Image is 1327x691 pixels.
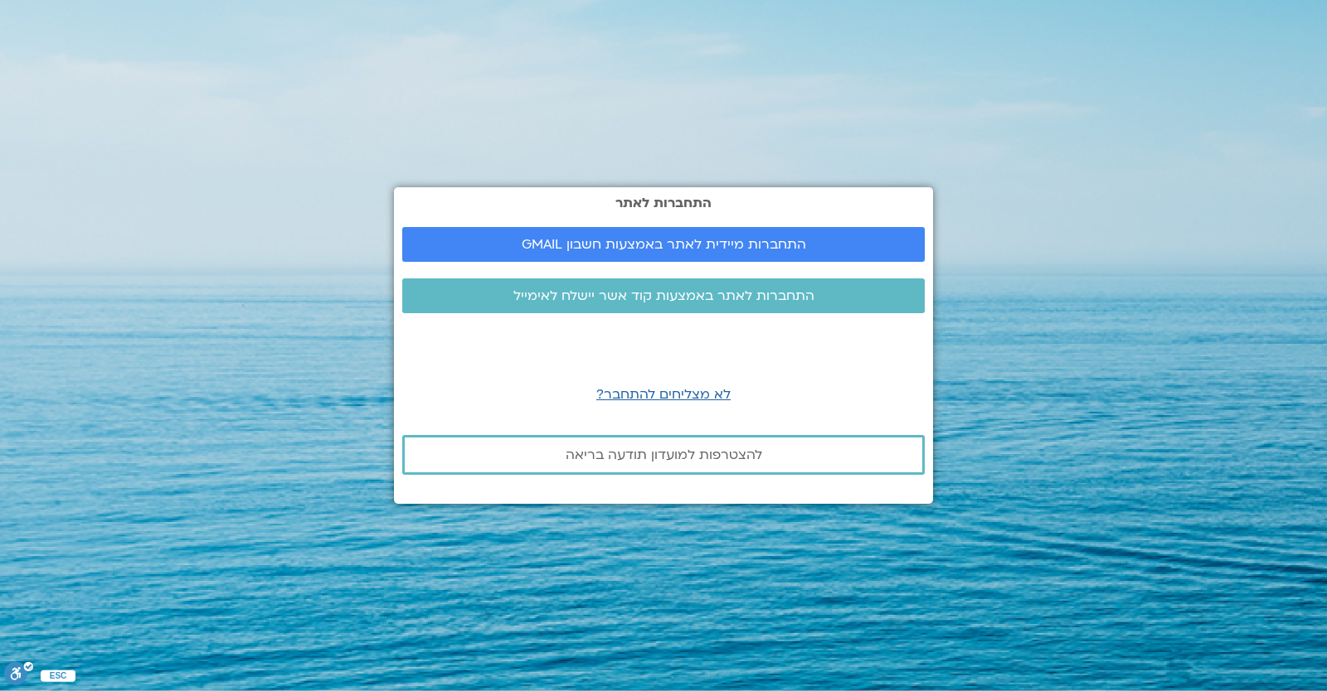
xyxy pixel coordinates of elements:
h2: התחברות לאתר [402,196,925,210]
span: התחברות מיידית לאתר באמצעות חשבון GMAIL [522,237,806,252]
span: להצטרפות למועדון תודעה בריאה [566,447,762,462]
a: להצטרפות למועדון תודעה בריאה [402,435,925,475]
span: התחברות לאתר באמצעות קוד אשר יישלח לאימייל [513,288,814,303]
a: התחברות מיידית לאתר באמצעות חשבון GMAIL [402,227,925,262]
a: לא מצליחים להתחבר? [596,385,731,403]
a: התחברות לאתר באמצעות קוד אשר יישלח לאימייל [402,278,925,313]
